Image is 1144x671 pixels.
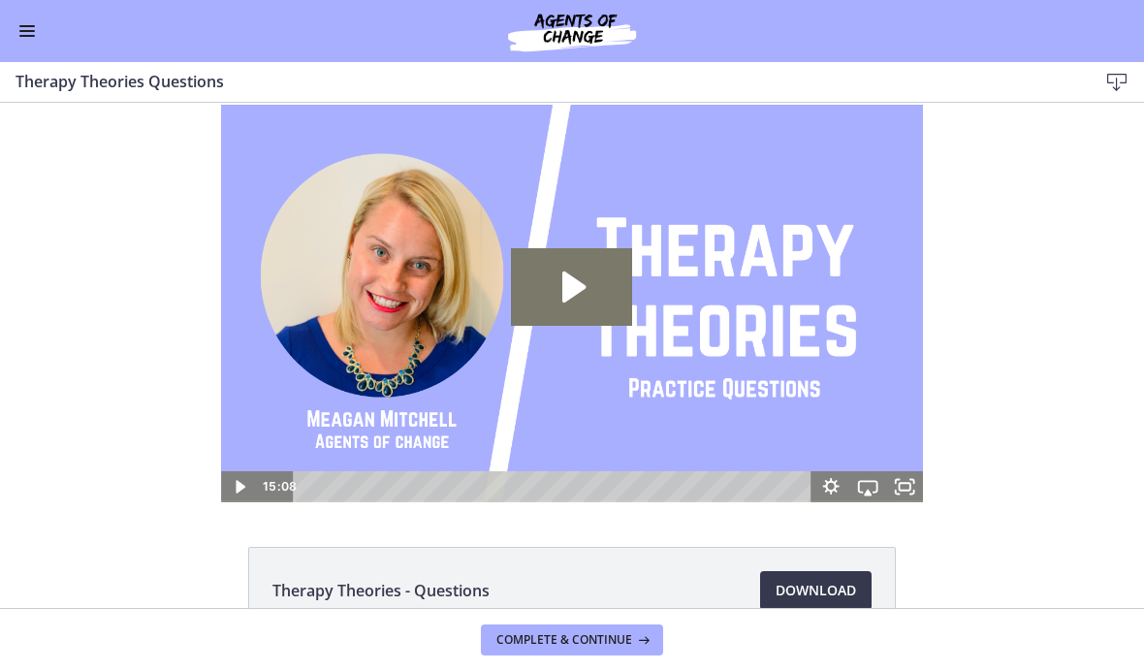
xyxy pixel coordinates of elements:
[456,8,688,54] img: Agents of Change
[16,19,39,43] button: Enable menu
[272,579,490,602] span: Therapy Theories - Questions
[496,632,632,648] span: Complete & continue
[221,368,258,399] button: Play Video
[886,368,923,399] button: Fullscreen
[760,571,872,610] a: Download
[511,145,632,223] button: Play Video: cbe5kl9t4o1cl02sigig.mp4
[849,368,886,399] button: Airplay
[16,70,1066,93] h3: Therapy Theories Questions
[776,579,856,602] span: Download
[481,624,663,655] button: Complete & continue
[306,368,804,399] div: Playbar
[812,368,849,399] button: Show settings menu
